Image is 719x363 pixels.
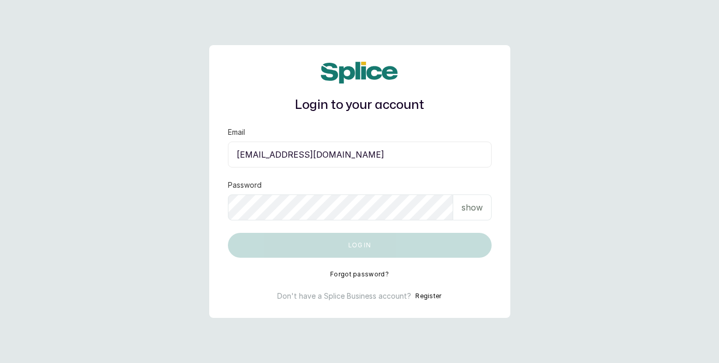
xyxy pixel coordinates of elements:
button: Register [415,291,441,301]
p: Don't have a Splice Business account? [277,291,411,301]
button: Forgot password? [330,270,389,278]
button: Log in [228,233,492,258]
label: Password [228,180,262,190]
h1: Login to your account [228,96,492,115]
label: Email [228,127,245,137]
p: show [462,201,483,214]
input: email@acme.com [228,142,492,167]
